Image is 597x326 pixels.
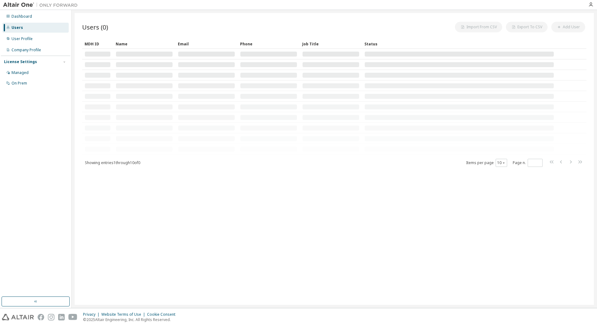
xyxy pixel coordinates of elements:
span: Showing entries 1 through 10 of 0 [85,160,140,165]
div: License Settings [4,59,37,64]
div: Status [364,39,554,49]
div: Privacy [83,312,101,317]
button: Import From CSV [455,22,502,32]
img: youtube.svg [68,314,77,320]
div: Job Title [302,39,359,49]
div: User Profile [12,36,33,41]
img: instagram.svg [48,314,54,320]
button: 10 [497,160,506,165]
div: Name [116,39,173,49]
img: Altair One [3,2,81,8]
span: Users (0) [82,23,108,31]
span: Page n. [513,159,543,167]
span: Items per page [466,159,507,167]
div: Email [178,39,235,49]
img: linkedin.svg [58,314,65,320]
div: On Prem [12,81,27,86]
div: Company Profile [12,48,41,53]
div: MDH ID [85,39,111,49]
div: Dashboard [12,14,32,19]
div: Users [12,25,23,30]
button: Add User [551,22,585,32]
div: Phone [240,39,297,49]
img: facebook.svg [38,314,44,320]
div: Cookie Consent [147,312,179,317]
img: altair_logo.svg [2,314,34,320]
p: © 2025 Altair Engineering, Inc. All Rights Reserved. [83,317,179,322]
div: Managed [12,70,29,75]
div: Website Terms of Use [101,312,147,317]
button: Export To CSV [506,22,548,32]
